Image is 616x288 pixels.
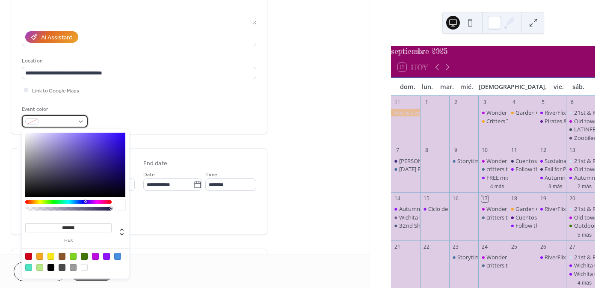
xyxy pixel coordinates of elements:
[569,243,576,250] div: 27
[508,165,537,173] div: Follow the Monarchs: Migration Tours 2025
[70,253,77,260] div: #7ED321
[59,253,65,260] div: #8B572A
[478,174,507,181] div: FREE microchip & vaccine clinic
[92,253,99,260] div: #BD10E0
[566,117,595,125] div: Old town farm & Art market
[508,222,537,229] div: Follow the Monarchs: Migration Tours 2025
[22,105,86,114] div: Event color
[574,134,596,142] div: Zoobilee
[537,174,566,181] div: Autumn & Art 2025
[391,46,595,57] div: septiembre 2025
[25,238,112,243] label: hex
[14,262,66,281] a: Cancel
[391,222,420,229] div: 32nd Show N' Shine Car Show
[545,109,592,116] div: RiverFlix: Lion King
[420,205,449,213] div: Ciclo de cine in español
[452,195,459,202] div: 16
[481,147,489,154] div: 10
[574,125,611,133] div: LATINFEST-ICT
[566,165,595,173] div: Old town Farm& Art market
[32,86,79,95] span: Link to Google Maps
[394,147,401,154] div: 7
[566,270,595,278] div: Wichita Children's Business Fair
[537,157,566,165] div: Sustainable Growing with ICT Farms Co.
[566,134,595,142] div: Zoobilee
[478,253,507,261] div: Wonder Wednesday
[478,109,507,116] div: Wonder Wednesday
[452,98,459,106] div: 2
[566,109,595,116] div: 21st & Ridge Farmers Market
[486,205,525,213] div: Wonder [DATE]
[70,264,77,271] div: #9B9B9B
[478,117,507,125] div: Critters Tales
[574,278,595,286] button: 4 más
[515,109,548,116] div: Garden Club
[566,205,595,213] div: 21st & Ridge Farmers Market
[59,264,65,271] div: #4A4A4A
[508,205,537,213] div: Garden Club
[394,195,401,202] div: 14
[486,253,525,261] div: Wonder [DATE]
[545,174,595,181] div: Autumn & Art 2025
[143,159,167,168] div: End date
[478,214,507,221] div: critters tales
[478,165,507,173] div: critters tales
[449,157,478,165] div: Storytime in the Park
[81,264,88,271] div: #FFFFFF
[549,78,569,95] div: vie.
[566,174,595,181] div: Autumn & Art 2025
[510,147,518,154] div: 11
[437,78,457,95] div: mar.
[25,31,78,43] button: AI Assistant
[569,78,588,95] div: sáb.
[487,182,508,190] button: 4 más
[47,253,54,260] div: #F8E71C
[486,214,518,221] div: critters tales
[537,205,566,213] div: RiverFlix: Harry Potter and the Sorcerer's Stone
[515,205,548,213] div: Garden Club
[114,253,121,260] div: #4A90E2
[510,195,518,202] div: 18
[510,98,518,106] div: 4
[545,182,566,190] button: 3 más
[574,182,595,190] button: 2 más
[399,205,450,213] div: Autumn & Art 2025
[478,261,507,269] div: critters tales
[537,253,566,261] div: RiverFlix: Monsters University
[510,243,518,250] div: 25
[574,230,595,238] button: 5 más
[486,174,565,181] div: FREE microchip & vaccine clinic
[399,222,476,229] div: 32nd Show N' Shine Car Show
[41,33,72,42] div: AI Assistant
[47,264,54,271] div: #000000
[423,98,430,106] div: 1
[569,147,576,154] div: 13
[539,195,547,202] div: 19
[481,243,489,250] div: 24
[36,264,43,271] div: #B8E986
[25,253,32,260] div: #D0021B
[391,109,420,116] div: Wichita wind surge vs Arkansas travelers
[508,109,537,116] div: Garden Club
[478,157,507,165] div: Wonder Wednesday
[391,157,420,165] div: Orie's Garlic Fest 2025
[391,214,420,221] div: Wichita Princess Day at the Gardens
[486,165,518,173] div: critters tales
[486,109,525,116] div: Wonder [DATE]
[566,214,595,221] div: Old town Farm& Art market
[394,243,401,250] div: 21
[481,195,489,202] div: 17
[566,157,595,165] div: 21st & Ridge Farmers Market
[539,243,547,250] div: 26
[418,78,437,95] div: lun.
[481,98,489,106] div: 3
[515,157,588,165] div: Cuentos Bilingües Storytime
[539,147,547,154] div: 12
[423,147,430,154] div: 8
[398,78,418,95] div: dom.
[452,147,459,154] div: 9
[477,78,549,95] div: [DEMOGRAPHIC_DATA].
[569,98,576,106] div: 6
[486,261,518,269] div: critters tales
[399,157,489,165] div: [PERSON_NAME]'s Garlic Fest 2025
